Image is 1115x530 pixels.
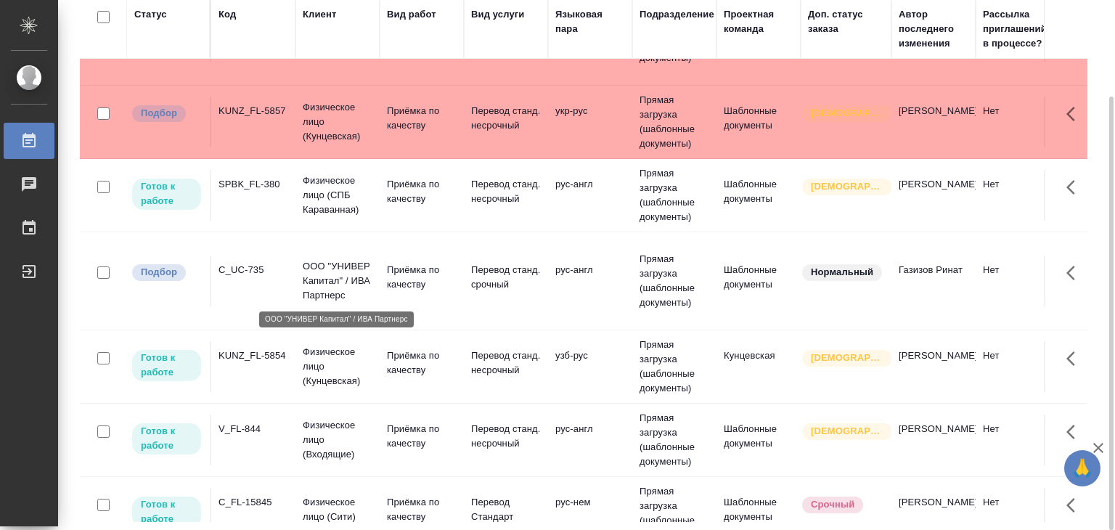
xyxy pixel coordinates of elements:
td: [PERSON_NAME] [891,97,976,147]
button: 🙏 [1064,450,1100,486]
p: ООО "УНИВЕР Капитал" / ИВА Партнерс [303,259,372,303]
td: Газизов Ринат [891,256,976,306]
div: Вид услуги [471,7,525,22]
td: узб-рус [548,341,632,392]
td: Кунцевская [716,341,801,392]
td: укр-рус [548,97,632,147]
p: [DEMOGRAPHIC_DATA] [811,106,883,121]
p: Приёмка по качеству [387,177,457,206]
p: [DEMOGRAPHIC_DATA] [811,424,883,439]
div: Можно подбирать исполнителей [131,263,203,282]
p: Нормальный [811,265,873,280]
td: рус-англ [548,170,632,221]
p: [DEMOGRAPHIC_DATA] [811,351,883,365]
div: Исполнитель может приступить к работе [131,422,203,456]
p: Приёмка по качеству [387,495,457,524]
td: Прямая загрузка (шаблонные документы) [632,159,716,232]
td: [PERSON_NAME] [891,415,976,465]
td: Прямая загрузка (шаблонные документы) [632,330,716,403]
div: Исполнитель может приступить к работе [131,495,203,529]
td: Прямая загрузка (шаблонные документы) [632,86,716,158]
td: Шаблонные документы [716,97,801,147]
button: Здесь прячутся важные кнопки [1058,170,1092,205]
div: KUNZ_FL-5857 [218,104,288,118]
td: Нет [976,97,1060,147]
td: Шаблонные документы [716,415,801,465]
p: Готов к работе [141,179,192,208]
p: Физическое лицо (Кунцевская) [303,100,372,144]
p: Физическое лицо (СПБ Караванная) [303,174,372,217]
p: Физическое лицо (Входящие) [303,418,372,462]
p: [DEMOGRAPHIC_DATA] [811,179,883,194]
td: [PERSON_NAME] [891,170,976,221]
div: Исполнитель может приступить к работе [131,177,203,211]
div: SPBK_FL-380 [218,177,288,192]
p: Срочный [811,497,854,512]
div: Доп. статус заказа [808,7,884,36]
button: Здесь прячутся важные кнопки [1058,256,1092,290]
div: Исполнитель может приступить к работе [131,348,203,383]
td: Прямая загрузка (шаблонные документы) [632,404,716,476]
td: Нет [976,341,1060,392]
p: Готов к работе [141,497,192,526]
div: V_FL-844 [218,422,288,436]
div: Код [218,7,236,22]
button: Здесь прячутся важные кнопки [1058,488,1092,523]
div: Автор последнего изменения [899,7,968,51]
td: Нет [976,170,1060,221]
p: Перевод станд. несрочный [471,177,541,206]
button: Здесь прячутся важные кнопки [1058,97,1092,131]
td: Прямая загрузка (шаблонные документы) [632,245,716,317]
div: Статус [134,7,167,22]
td: рус-англ [548,256,632,306]
div: C_UC-735 [218,263,288,277]
p: Готов к работе [141,351,192,380]
td: [PERSON_NAME] [891,341,976,392]
div: Клиент [303,7,336,22]
p: Приёмка по качеству [387,263,457,292]
p: Перевод Стандарт [471,495,541,524]
p: Перевод станд. срочный [471,263,541,292]
td: Нет [976,415,1060,465]
td: Шаблонные документы [716,170,801,221]
div: Проектная команда [724,7,793,36]
p: Перевод станд. несрочный [471,422,541,451]
div: Вид работ [387,7,436,22]
p: Перевод станд. несрочный [471,104,541,133]
td: Шаблонные документы [716,256,801,306]
p: Приёмка по качеству [387,104,457,133]
p: Приёмка по качеству [387,348,457,378]
p: Готов к работе [141,424,192,453]
p: Перевод станд. несрочный [471,348,541,378]
div: Можно подбирать исполнителей [131,104,203,123]
p: Физическое лицо (Сити) [303,495,372,524]
div: Подразделение [640,7,714,22]
div: KUNZ_FL-5854 [218,348,288,363]
button: Здесь прячутся важные кнопки [1058,341,1092,376]
p: Подбор [141,106,177,121]
td: Нет [976,256,1060,306]
button: Здесь прячутся важные кнопки [1058,415,1092,449]
span: 🙏 [1070,453,1095,484]
p: Физическое лицо (Кунцевская) [303,345,372,388]
div: C_FL-15845 [218,495,288,510]
td: рус-англ [548,415,632,465]
div: Рассылка приглашений в процессе? [983,7,1053,51]
div: Языковая пара [555,7,625,36]
p: Приёмка по качеству [387,422,457,451]
p: Подбор [141,265,177,280]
